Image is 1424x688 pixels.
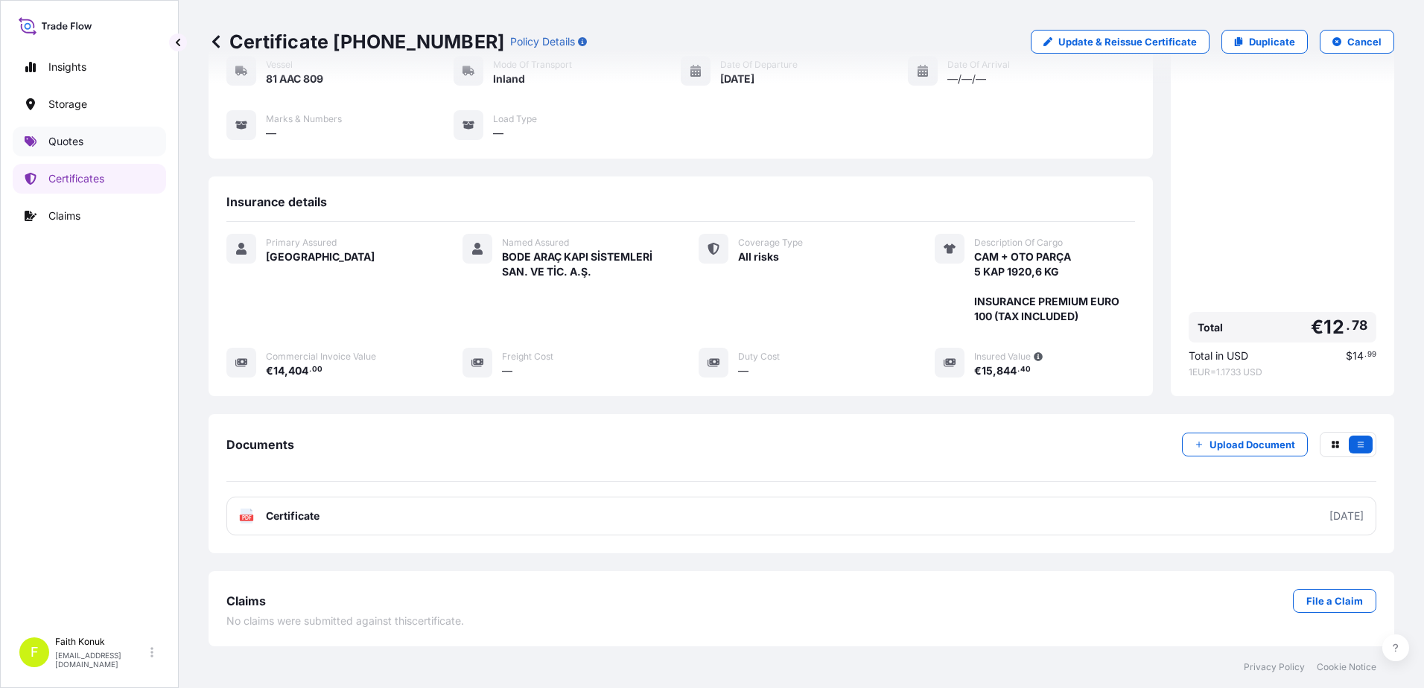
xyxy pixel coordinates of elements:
span: Named Assured [502,237,569,249]
p: Claims [48,208,80,223]
span: € [266,366,273,376]
span: Marks & Numbers [266,113,342,125]
span: . [309,367,311,372]
span: [GEOGRAPHIC_DATA] [266,249,375,264]
span: 99 [1367,352,1376,357]
span: . [1364,352,1367,357]
span: — [738,363,748,378]
p: Certificates [48,171,104,186]
span: 40 [1020,367,1031,372]
span: 404 [288,366,308,376]
text: PDF [242,515,252,520]
span: — [266,126,276,141]
span: Insurance details [226,194,327,209]
p: Storage [48,97,87,112]
span: Total in USD [1189,348,1248,363]
p: Cancel [1347,34,1382,49]
a: Privacy Policy [1244,661,1305,673]
span: . [1017,367,1020,372]
div: [DATE] [1329,509,1364,523]
span: F [31,645,39,660]
a: Storage [13,89,166,119]
p: Insights [48,60,86,74]
a: Certificates [13,164,166,194]
span: Total [1198,320,1223,335]
span: Claims [226,593,266,608]
span: 14 [273,366,285,376]
span: 14 [1353,351,1364,361]
span: 78 [1352,321,1367,330]
button: Cancel [1320,30,1394,54]
span: — [502,363,512,378]
span: Commercial Invoice Value [266,351,376,363]
p: Duplicate [1249,34,1295,49]
a: File a Claim [1293,589,1376,613]
span: 00 [312,367,322,372]
a: Cookie Notice [1317,661,1376,673]
p: Policy Details [510,34,575,49]
span: € [974,366,982,376]
button: Upload Document [1182,433,1308,456]
a: PDFCertificate[DATE] [226,497,1376,535]
span: CAM + OTO PARÇA 5 KAP 1920,6 KG INSURANCE PREMIUM EURO 100 (TAX INCLUDED) [974,249,1135,324]
a: Claims [13,201,166,231]
span: Coverage Type [738,237,803,249]
span: 15 [982,366,993,376]
span: Description Of Cargo [974,237,1063,249]
span: BODE ARAÇ KAPI SİSTEMLERİ SAN. VE TİC. A.Ş. [502,249,663,279]
span: , [993,366,997,376]
span: Certificate [266,509,320,523]
span: Insured Value [974,351,1031,363]
span: . [1346,321,1350,330]
span: All risks [738,249,779,264]
a: Insights [13,52,166,82]
span: Freight Cost [502,351,553,363]
span: 844 [997,366,1017,376]
span: 1 EUR = 1.1733 USD [1189,366,1376,378]
span: No claims were submitted against this certificate . [226,614,464,628]
span: Primary Assured [266,237,337,249]
p: Certificate [PHONE_NUMBER] [209,30,504,54]
span: Documents [226,437,294,452]
a: Duplicate [1221,30,1308,54]
p: Update & Reissue Certificate [1058,34,1197,49]
span: Duty Cost [738,351,780,363]
span: Load Type [493,113,537,125]
a: Update & Reissue Certificate [1031,30,1210,54]
a: Quotes [13,127,166,156]
p: Faith Konuk [55,636,147,648]
span: , [285,366,288,376]
p: File a Claim [1306,593,1363,608]
span: 12 [1323,318,1344,337]
span: $ [1346,351,1353,361]
span: — [493,126,503,141]
span: € [1311,318,1323,337]
p: [EMAIL_ADDRESS][DOMAIN_NAME] [55,651,147,669]
p: Quotes [48,134,83,149]
p: Upload Document [1210,437,1295,452]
